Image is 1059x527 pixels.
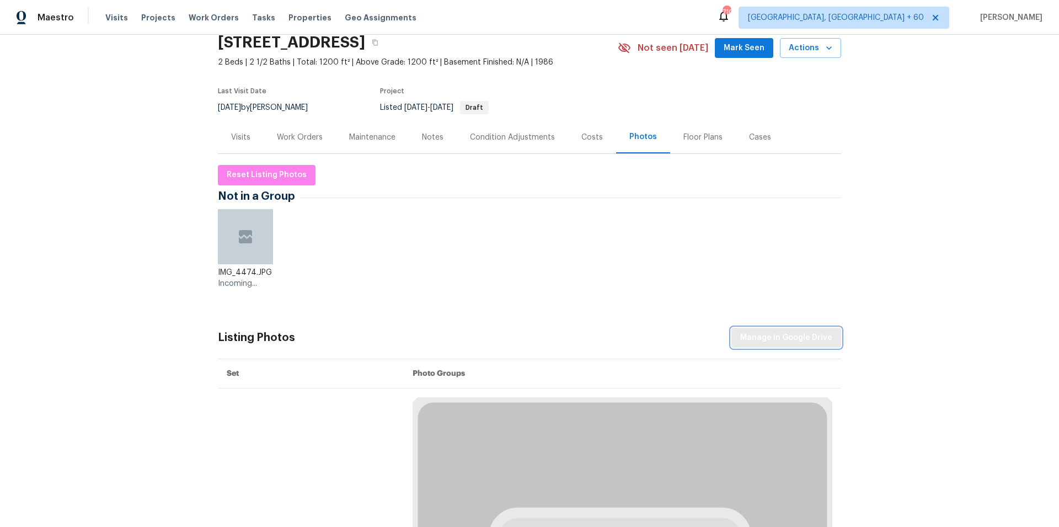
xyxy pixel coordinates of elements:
button: Reset Listing Photos [218,165,315,185]
button: Mark Seen [715,38,773,58]
button: Actions [780,38,841,58]
span: [DATE] [218,104,241,111]
div: Condition Adjustments [470,132,555,143]
div: Incoming... [218,278,257,289]
span: Last Visit Date [218,88,266,94]
span: Tasks [252,14,275,22]
span: Project [380,88,404,94]
span: Work Orders [189,12,239,23]
div: Maintenance [349,132,395,143]
th: Photo Groups [404,359,841,388]
span: [GEOGRAPHIC_DATA], [GEOGRAPHIC_DATA] + 60 [748,12,924,23]
div: Work Orders [277,132,323,143]
div: 710 [723,7,730,18]
span: Visits [105,12,128,23]
span: Reset Listing Photos [227,168,307,182]
div: Visits [231,132,250,143]
button: Manage in Google Drive [731,328,841,348]
span: Manage in Google Drive [740,331,832,345]
h2: [STREET_ADDRESS] [218,37,365,48]
span: 2 Beds | 2 1/2 Baths | Total: 1200 ft² | Above Grade: 1200 ft² | Basement Finished: N/A | 1986 [218,57,618,68]
div: Floor Plans [683,132,723,143]
span: Geo Assignments [345,12,416,23]
th: Set [218,359,404,388]
span: - [404,104,453,111]
span: [DATE] [430,104,453,111]
span: [DATE] [404,104,427,111]
span: Draft [461,104,488,111]
span: Projects [141,12,175,23]
div: Notes [422,132,443,143]
div: Listing Photos [218,332,295,343]
span: Properties [288,12,331,23]
div: Cases [749,132,771,143]
button: Copy Address [365,33,385,52]
span: Maestro [38,12,74,23]
span: Listed [380,104,489,111]
span: [PERSON_NAME] [976,12,1042,23]
span: Actions [789,41,832,55]
div: Costs [581,132,603,143]
span: Not seen [DATE] [638,42,708,54]
span: Mark Seen [724,41,764,55]
div: IMG_4474.JPG [218,267,281,278]
span: Not in a Group [218,191,301,202]
div: Photos [629,131,657,142]
div: by [PERSON_NAME] [218,101,321,114]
